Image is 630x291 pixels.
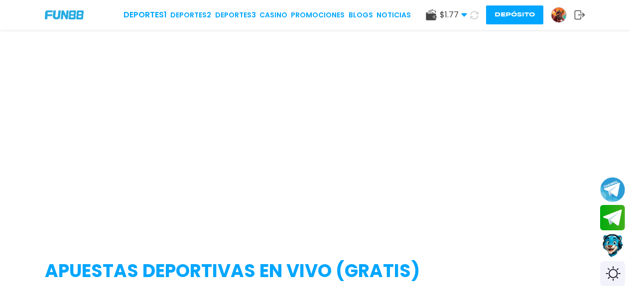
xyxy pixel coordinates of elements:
[486,5,543,24] button: Depósito
[170,10,211,20] a: Deportes2
[600,177,625,202] button: Join telegram channel
[440,9,467,21] span: $ 1.77
[45,10,84,19] img: Company Logo
[377,10,411,20] a: NOTICIAS
[259,10,287,20] a: CASINO
[600,233,625,259] button: Contact customer service
[45,258,585,285] h2: APUESTAS DEPORTIVAS EN VIVO (gratis)
[551,7,566,22] img: Avatar
[349,10,373,20] a: BLOGS
[600,205,625,231] button: Join telegram
[600,261,625,286] div: Switch theme
[215,10,256,20] a: Deportes3
[124,9,167,21] a: Deportes1
[551,7,574,23] a: Avatar
[291,10,345,20] a: Promociones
